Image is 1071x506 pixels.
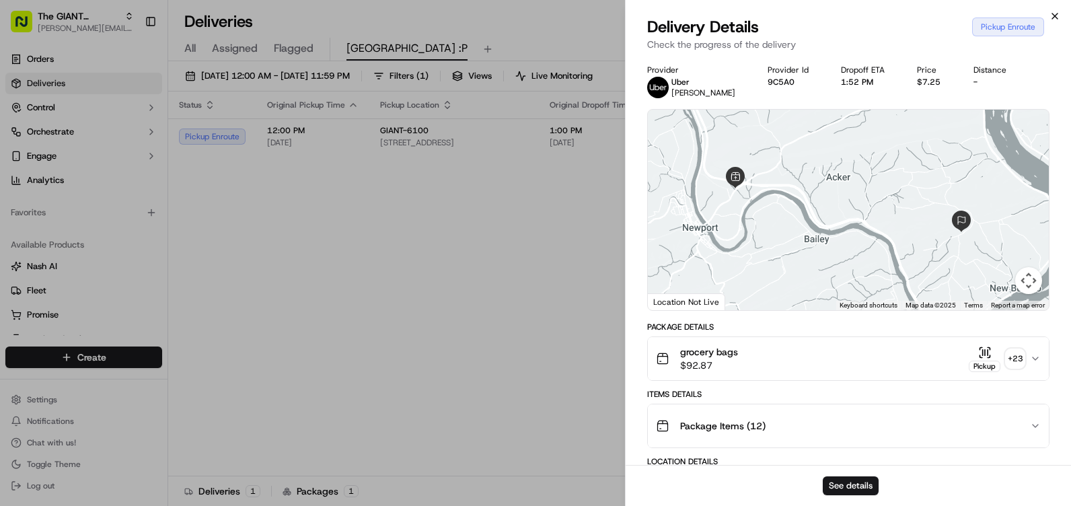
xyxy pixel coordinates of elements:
[647,16,759,38] span: Delivery Details
[906,301,956,309] span: Map data ©2025
[969,346,1000,372] button: Pickup
[13,13,40,40] img: Nash
[651,293,696,310] img: Google
[964,301,983,309] a: Terms (opens in new tab)
[840,301,897,310] button: Keyboard shortcuts
[969,346,1025,372] button: Pickup+23
[108,190,221,214] a: 💻API Documentation
[651,293,696,310] a: Open this area in Google Maps (opens a new window)
[35,87,242,101] input: Got a question? Start typing here...
[680,359,738,372] span: $92.87
[134,228,163,238] span: Pylon
[768,77,795,87] button: 9C5A0
[647,65,746,75] div: Provider
[46,142,170,153] div: We're available if you need us!
[114,196,124,207] div: 💻
[1015,267,1042,294] button: Map camera controls
[671,77,735,87] p: Uber
[969,361,1000,372] div: Pickup
[671,87,735,98] span: [PERSON_NAME]
[647,77,669,98] img: profile_uber_ahold_partner.png
[973,77,1017,87] div: -
[8,190,108,214] a: 📗Knowledge Base
[647,322,1049,332] div: Package Details
[27,195,103,209] span: Knowledge Base
[13,54,245,75] p: Welcome 👋
[917,77,951,87] div: $7.25
[647,456,1049,467] div: Location Details
[648,337,1049,380] button: grocery bags$92.87Pickup+23
[680,419,766,433] span: Package Items ( 12 )
[647,389,1049,400] div: Items Details
[991,301,1045,309] a: Report a map error
[823,476,879,495] button: See details
[229,133,245,149] button: Start new chat
[647,38,1049,51] p: Check the progress of the delivery
[841,77,895,87] div: 1:52 PM
[841,65,895,75] div: Dropoff ETA
[768,65,819,75] div: Provider Id
[46,129,221,142] div: Start new chat
[127,195,216,209] span: API Documentation
[680,345,738,359] span: grocery bags
[1006,349,1025,368] div: + 23
[648,293,725,310] div: Location Not Live
[13,196,24,207] div: 📗
[973,65,1017,75] div: Distance
[648,404,1049,447] button: Package Items (12)
[917,65,951,75] div: Price
[13,129,38,153] img: 1736555255976-a54dd68f-1ca7-489b-9aae-adbdc363a1c4
[95,227,163,238] a: Powered byPylon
